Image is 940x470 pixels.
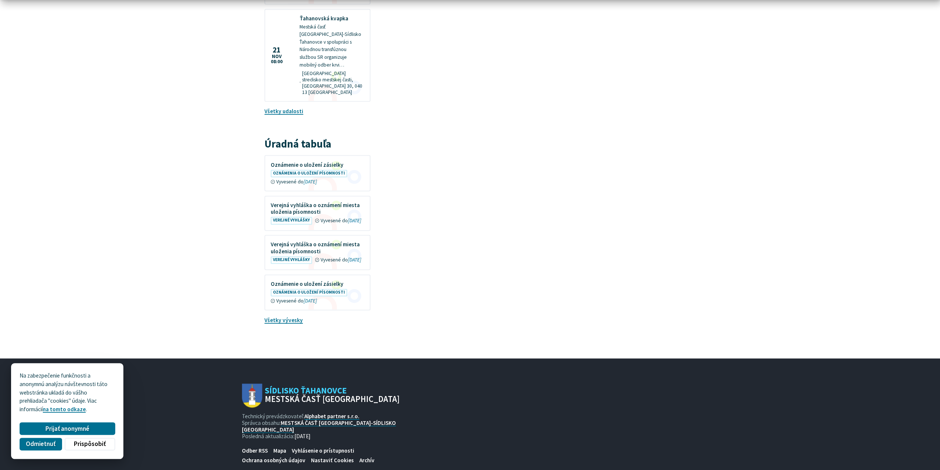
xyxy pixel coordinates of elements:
[265,395,400,403] span: Mestská časť [GEOGRAPHIC_DATA]
[304,413,359,420] a: Alphabet partner s.r.o.
[26,440,55,448] span: Odmietnuť
[242,383,400,408] a: Logo Sídlisko Ťahanovce, prejsť na domovskú stránku.
[265,10,370,101] a: Ťahanovská kvapka Mestská časť [GEOGRAPHIC_DATA]-Sídlisko Ťahanovce v spolupráci s Národnou trans...
[65,438,115,450] button: Prispôsobiť
[264,138,370,150] h3: Úradná tabuľa
[308,455,357,465] a: Nastaviť Cookies
[265,156,370,190] a: Oznámenie o uložení zásielky Oznámenia o uložení písomnosti Vyvesené do[DATE]
[265,196,370,230] a: Verejná vyhláška o oznámení miesta uloženia písomnosti Verejné vyhlášky Vyvesené do[DATE]
[289,446,357,456] a: Vyhlásenie o prístupnosti
[239,446,270,456] a: Odber RSS
[239,455,308,465] a: Ochrana osobných údajov
[265,275,370,310] a: Oznámenie o uložení zásielky Oznámenia o uložení písomnosti Vyvesené do[DATE]
[45,425,89,433] span: Prijať anonymné
[264,317,303,324] a: Všetky vývesky
[264,108,303,115] a: Všetky udalosti
[265,236,370,269] a: Verejná vyhláška o oznámení miesta uloženia písomnosti Verejné vyhlášky Vyvesené do[DATE]
[43,406,86,413] a: na tomto odkaze
[20,438,62,450] button: Odmietnuť
[20,372,115,414] p: Na zabezpečenie funkčnosti a anonymnú analýzu návštevnosti táto webstránka ukladá do vášho prehli...
[262,386,400,403] span: Sídlisko Ťahanovce
[271,446,289,456] a: Mapa
[357,455,377,465] a: Archív
[242,413,400,440] p: Technický prevádzkovateľ: Správca obsahu: Posledná aktualizácia:
[242,419,396,433] a: MESTSKÁ ČASŤ [GEOGRAPHIC_DATA]-SÍDLISKO [GEOGRAPHIC_DATA]
[74,440,106,448] span: Prispôsobiť
[242,383,262,408] img: Prejsť na domovskú stránku
[20,422,115,435] button: Prijať anonymné
[294,433,311,440] span: [DATE]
